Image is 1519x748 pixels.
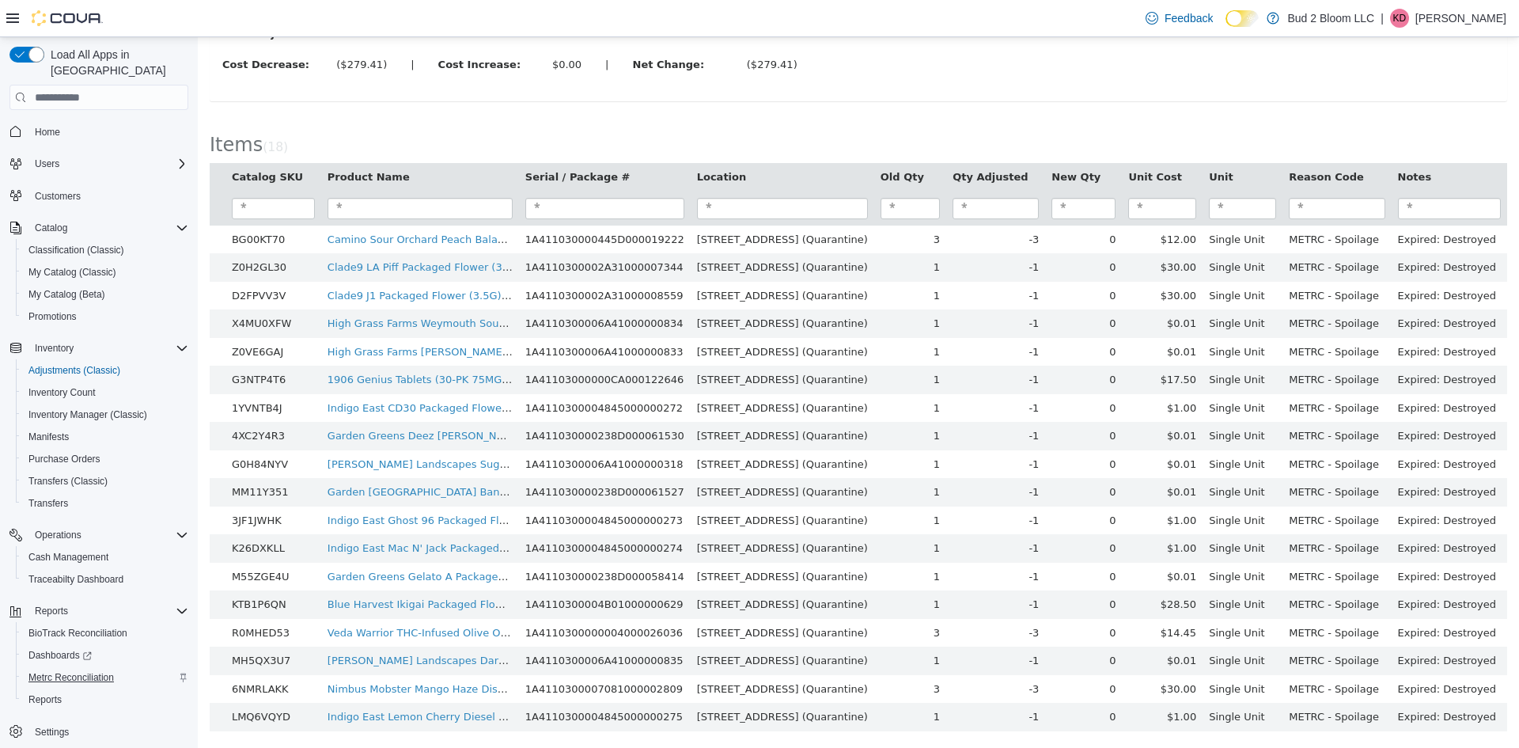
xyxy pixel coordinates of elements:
[1005,301,1085,329] td: Single Unit
[847,328,924,357] td: 0
[28,386,96,399] span: Inventory Count
[28,328,123,357] td: G3NTP4T6
[1194,328,1309,357] td: Expired: Destroyed
[321,469,493,498] td: 1A4110300004845000000273
[396,20,422,36] label: |
[28,431,69,443] span: Manifests
[22,383,102,402] a: Inventory Count
[1194,553,1309,582] td: Expired: Destroyed
[499,449,670,461] span: [STREET_ADDRESS] (Quarantine)
[28,526,123,554] td: M55ZGE4U
[16,546,195,568] button: Cash Management
[676,413,748,442] td: 1
[28,582,123,610] td: R0MHED53
[1194,301,1309,329] td: Expired: Destroyed
[130,196,502,208] a: Camino Sour Orchard Peach Balance Gummies (10-PK 100MG THC/CBD)
[28,693,62,706] span: Reports
[35,190,81,203] span: Customers
[22,494,188,513] span: Transfers
[748,526,847,554] td: -1
[924,357,1005,385] td: $1.00
[1085,385,1193,413] td: METRC - Spoilage
[321,301,493,329] td: 1A4110300006A41000000833
[1194,441,1309,469] td: Expired: Destroyed
[22,690,188,709] span: Reports
[16,492,195,514] button: Transfers
[847,216,924,245] td: 0
[676,469,748,498] td: 1
[1194,357,1309,385] td: Expired: Destroyed
[28,288,105,301] span: My Catalog (Beta)
[16,568,195,590] button: Traceabilty Dashboard
[321,188,493,217] td: 1A411030000445D000019222
[22,472,114,491] a: Transfers (Classic)
[1194,385,1309,413] td: Expired: Destroyed
[22,690,68,709] a: Reports
[1085,553,1193,582] td: METRC - Spoilage
[683,132,729,148] button: Old Qty
[499,336,670,348] span: [STREET_ADDRESS] (Quarantine)
[1005,385,1085,413] td: Single Unit
[22,241,131,260] a: Classification (Classic)
[22,548,188,567] span: Cash Management
[748,245,847,273] td: -1
[748,582,847,610] td: -3
[28,441,123,469] td: MM11Y351
[130,674,456,685] a: Indigo East Lemon Cherry Diesel Packaged Flower (3.5G) (SDH)
[70,103,85,117] span: 18
[13,20,127,36] label: Cost Decrease:
[847,553,924,582] td: 0
[22,361,127,380] a: Adjustments (Classic)
[28,602,74,621] button: Reports
[22,307,83,326] a: Promotions
[16,426,195,448] button: Manifests
[847,441,924,469] td: 0
[854,132,906,148] button: New Qty
[748,188,847,217] td: -3
[28,408,147,421] span: Inventory Manager (Classic)
[499,477,670,489] span: [STREET_ADDRESS] (Quarantine)
[924,188,1005,217] td: $12.00
[1011,132,1038,148] button: Unit
[676,301,748,329] td: 1
[924,469,1005,498] td: $1.00
[22,548,115,567] a: Cash Management
[748,553,847,582] td: -1
[28,722,188,742] span: Settings
[130,590,419,602] a: Veda Warrior THC-Infused Olive Oil (100ML/100MG THC)
[28,497,123,526] td: K26DXKLL
[676,328,748,357] td: 1
[22,494,74,513] a: Transfers
[28,188,123,217] td: BG00KT70
[3,524,195,546] button: Operations
[748,497,847,526] td: -1
[549,20,600,36] div: ($279.41)
[1005,216,1085,245] td: Single Unit
[35,605,68,617] span: Reports
[28,301,123,329] td: Z0VE6GAJ
[22,668,120,687] a: Metrc Reconciliation
[1005,357,1085,385] td: Single Unit
[22,263,123,282] a: My Catalog (Classic)
[748,357,847,385] td: -1
[28,154,66,173] button: Users
[28,475,108,488] span: Transfers (Classic)
[28,364,120,377] span: Adjustments (Classic)
[1200,132,1237,148] button: Notes
[1194,413,1309,442] td: Expired: Destroyed
[28,551,108,564] span: Cash Management
[748,469,847,498] td: -1
[229,20,343,36] label: Cost Increase:
[1165,10,1213,26] span: Feedback
[28,627,127,640] span: BioTrack Reconciliation
[676,272,748,301] td: 1
[28,602,188,621] span: Reports
[28,244,124,256] span: Classification (Classic)
[847,357,924,385] td: 0
[1085,441,1193,469] td: METRC - Spoilage
[1393,9,1407,28] span: KD
[3,720,195,743] button: Settings
[423,20,537,36] label: Net Change:
[1225,27,1226,28] span: Dark Mode
[1085,216,1193,245] td: METRC - Spoilage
